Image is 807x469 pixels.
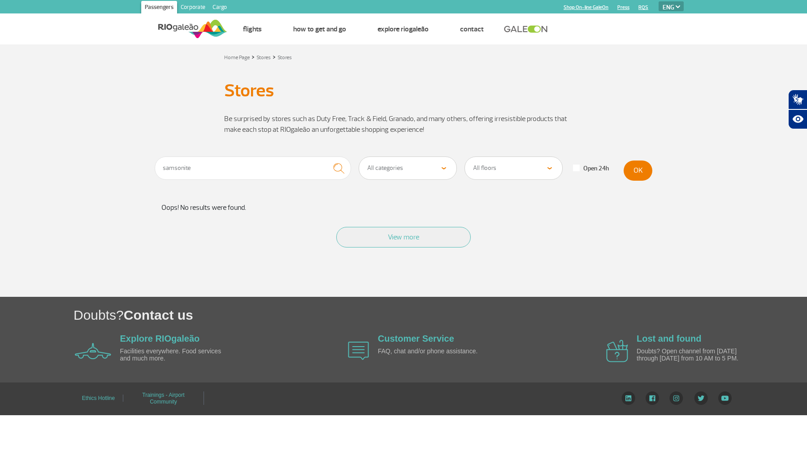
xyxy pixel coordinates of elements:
[273,52,276,62] a: >
[638,4,648,10] a: RQS
[377,25,429,34] a: Explore RIOgaleão
[177,1,209,15] a: Corporate
[256,54,271,61] a: Stores
[75,343,111,359] img: airplane icon
[669,391,683,405] img: Instagram
[278,54,292,61] a: Stores
[155,202,652,213] p: Oops! No results were found.
[120,334,200,343] a: Explore RIOgaleão
[573,165,609,173] label: Open 24h
[142,389,184,408] a: Trainings - Airport Community
[378,334,454,343] a: Customer Service
[788,90,807,109] button: Abrir tradutor de língua de sinais.
[252,52,255,62] a: >
[243,25,262,34] a: Flights
[348,342,369,360] img: airplane icon
[460,25,484,34] a: Contact
[718,391,732,405] img: YouTube
[155,156,351,180] input: Enter what you are looking for
[788,109,807,129] button: Abrir recursos assistivos.
[617,4,629,10] a: Press
[606,340,628,362] img: airplane icon
[694,391,708,405] img: Twitter
[224,83,583,98] h1: Stores
[82,392,115,404] a: Ethics Hotline
[637,348,740,362] p: Doubts? Open channel from [DATE] through [DATE] from 10 AM to 5 PM.
[788,90,807,129] div: Plugin de acessibilidade da Hand Talk.
[74,306,807,324] h1: Doubts?
[637,334,701,343] a: Lost and found
[209,1,230,15] a: Cargo
[120,348,223,362] p: Facilities everywhere. Food services and much more.
[378,348,481,355] p: FAQ, chat and/or phone assistance.
[564,4,608,10] a: Shop On-line GaleOn
[141,1,177,15] a: Passengers
[224,54,250,61] a: Home Page
[224,113,583,135] p: Be surprised by stores such as Duty Free, Track & Field, Granado, and many others, offering irres...
[621,391,635,405] img: LinkedIn
[646,391,659,405] img: Facebook
[124,308,193,322] span: Contact us
[336,227,471,248] button: View more
[293,25,346,34] a: How to get and go
[624,161,652,181] button: OK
